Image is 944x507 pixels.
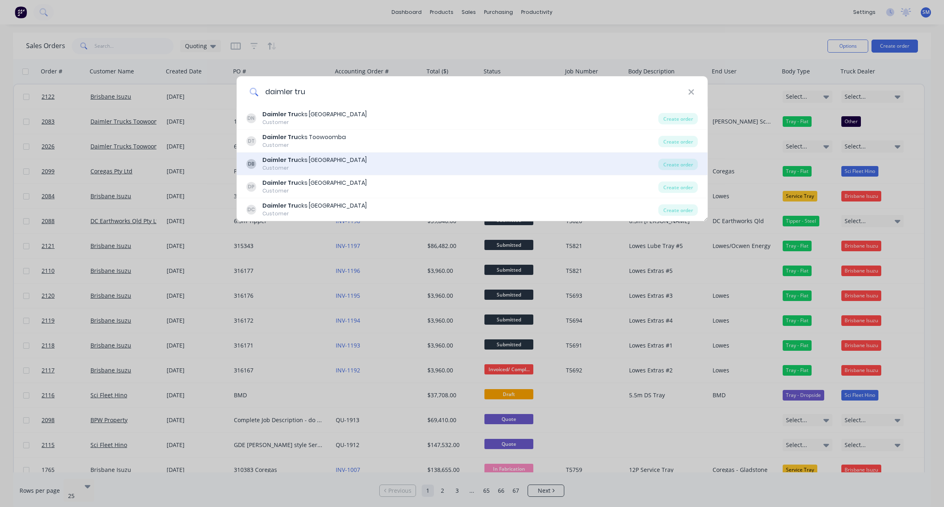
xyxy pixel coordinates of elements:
div: cks Toowoomba [262,133,346,142]
div: Customer [262,210,367,217]
div: DN [246,113,256,123]
div: Create order [658,136,698,147]
input: Enter a customer name to create a new order... [258,76,688,107]
div: cks [GEOGRAPHIC_DATA] [262,179,367,187]
div: DB [246,159,256,169]
div: cks [GEOGRAPHIC_DATA] [262,201,367,210]
div: cks [GEOGRAPHIC_DATA] [262,110,367,119]
div: Customer [262,119,367,126]
div: cks [GEOGRAPHIC_DATA] [262,156,367,164]
div: DC [246,205,256,215]
div: DP [246,182,256,192]
div: Customer [262,187,367,195]
div: Create order [658,159,698,170]
b: Daimler Tru [262,179,298,187]
div: Create order [658,182,698,193]
b: Daimler Tru [262,201,298,210]
b: Daimler Tru [262,110,298,118]
div: Customer [262,164,367,172]
b: Daimler Tru [262,156,298,164]
div: Create order [658,113,698,124]
b: Daimler Tru [262,133,298,141]
div: Create order [658,204,698,216]
div: Customer [262,142,346,149]
div: DT [246,136,256,146]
